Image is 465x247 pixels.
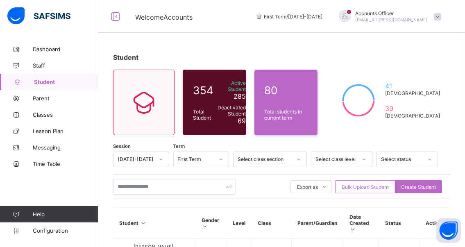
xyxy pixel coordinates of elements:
th: Date Created [343,208,379,239]
div: Select status [381,156,423,163]
span: 285 [234,92,246,100]
div: First Term [178,156,214,163]
span: Classes [33,111,98,118]
span: Deactivated Student [218,104,246,117]
img: safsims [7,7,70,25]
span: Dashboard [33,46,98,52]
th: Level [227,208,252,239]
span: Bulk Upload Student [342,184,389,190]
span: session/term information [256,14,322,20]
i: Sort in Ascending Order [140,220,147,226]
span: Staff [33,62,98,69]
th: Gender [195,208,227,239]
span: Messaging [33,144,98,151]
span: Create Student [401,184,436,190]
span: Configuration [33,227,98,234]
span: 41 [385,82,440,90]
i: Sort in Ascending Order [202,223,209,229]
th: Class [252,208,291,239]
span: Export as [297,184,318,190]
span: 354 [193,84,213,97]
span: Student [34,79,98,85]
span: Help [33,211,98,218]
span: [DEMOGRAPHIC_DATA] [385,113,440,119]
i: Sort in Ascending Order [349,226,356,232]
div: [DATE]-[DATE] [118,156,154,163]
div: Select class level [315,156,357,163]
span: [EMAIL_ADDRESS][DOMAIN_NAME] [355,17,428,22]
span: Term [173,143,185,149]
span: Welcome Accounts [135,13,193,21]
th: Student [113,208,195,239]
span: Lesson Plan [33,128,98,134]
div: Select class section [238,156,292,163]
span: Active Student [218,80,246,92]
span: Total students in current term [265,109,308,121]
span: [DEMOGRAPHIC_DATA] [385,90,440,96]
div: AccountsOfficer [331,10,445,23]
span: 69 [238,117,246,125]
span: 80 [265,84,308,97]
span: Session [113,143,131,149]
th: Parent/Guardian [291,208,343,239]
button: Open asap [436,218,461,243]
th: Status [379,208,420,239]
span: Parent [33,95,98,102]
span: Student [113,53,138,61]
span: 39 [385,104,440,113]
th: Actions [420,208,450,239]
span: Accounts Officer [355,10,428,16]
div: Total Student [191,107,215,123]
span: Time Table [33,161,98,167]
